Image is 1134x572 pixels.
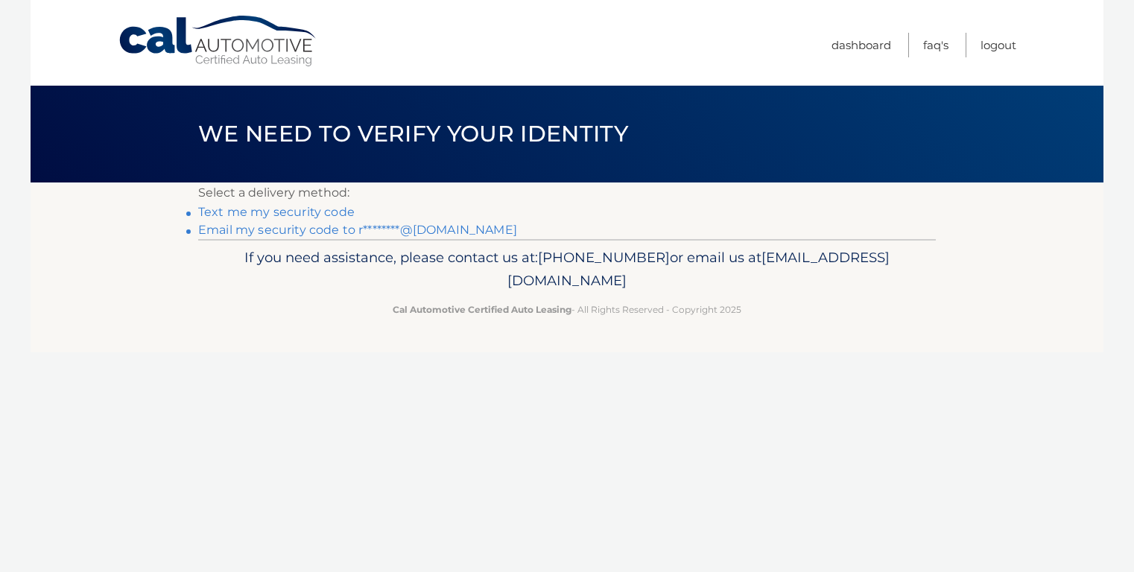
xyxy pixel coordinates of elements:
[393,304,571,315] strong: Cal Automotive Certified Auto Leasing
[923,33,948,57] a: FAQ's
[981,33,1016,57] a: Logout
[832,33,891,57] a: Dashboard
[208,302,926,317] p: - All Rights Reserved - Copyright 2025
[208,246,926,293] p: If you need assistance, please contact us at: or email us at
[198,182,936,203] p: Select a delivery method:
[198,205,355,219] a: Text me my security code
[538,249,670,266] span: [PHONE_NUMBER]
[118,15,319,68] a: Cal Automotive
[198,223,517,237] a: Email my security code to r********@[DOMAIN_NAME]
[198,120,628,147] span: We need to verify your identity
